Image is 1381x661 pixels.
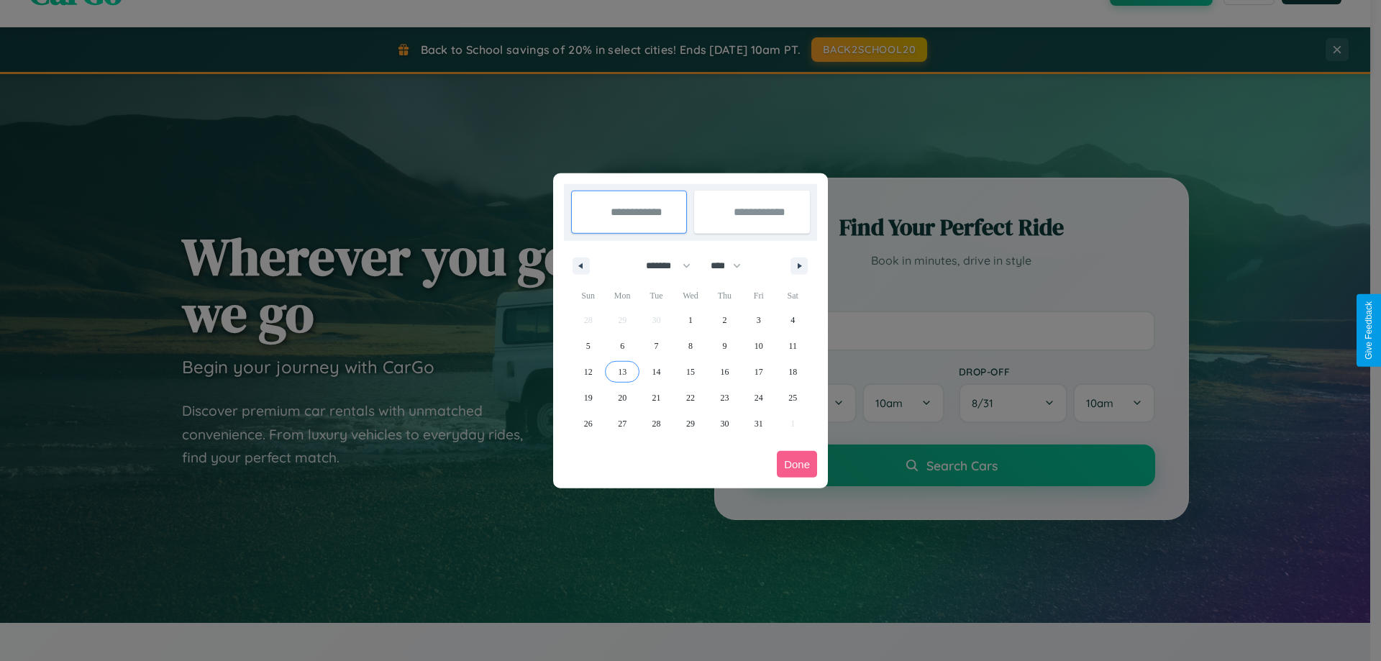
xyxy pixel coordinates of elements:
[790,307,795,333] span: 4
[586,333,591,359] span: 5
[776,385,810,411] button: 25
[584,359,593,385] span: 12
[686,411,695,437] span: 29
[708,284,742,307] span: Thu
[605,284,639,307] span: Mon
[584,385,593,411] span: 19
[673,385,707,411] button: 22
[639,284,673,307] span: Tue
[673,284,707,307] span: Wed
[755,385,763,411] span: 24
[742,284,775,307] span: Fri
[639,359,673,385] button: 14
[639,411,673,437] button: 28
[639,385,673,411] button: 21
[1364,301,1374,360] div: Give Feedback
[776,284,810,307] span: Sat
[708,411,742,437] button: 30
[605,385,639,411] button: 20
[618,359,626,385] span: 13
[571,333,605,359] button: 5
[755,333,763,359] span: 10
[708,385,742,411] button: 23
[788,333,797,359] span: 11
[673,333,707,359] button: 8
[742,359,775,385] button: 17
[571,411,605,437] button: 26
[688,307,693,333] span: 1
[673,307,707,333] button: 1
[776,359,810,385] button: 18
[618,411,626,437] span: 27
[788,385,797,411] span: 25
[742,411,775,437] button: 31
[777,451,817,478] button: Done
[688,333,693,359] span: 8
[720,411,729,437] span: 30
[620,333,624,359] span: 6
[776,307,810,333] button: 4
[686,385,695,411] span: 22
[652,359,661,385] span: 14
[708,359,742,385] button: 16
[722,333,726,359] span: 9
[605,411,639,437] button: 27
[686,359,695,385] span: 15
[757,307,761,333] span: 3
[639,333,673,359] button: 7
[755,411,763,437] span: 31
[708,307,742,333] button: 2
[742,385,775,411] button: 24
[673,411,707,437] button: 29
[652,411,661,437] span: 28
[722,307,726,333] span: 2
[655,333,659,359] span: 7
[584,411,593,437] span: 26
[571,385,605,411] button: 19
[720,385,729,411] span: 23
[720,359,729,385] span: 16
[742,307,775,333] button: 3
[776,333,810,359] button: 11
[755,359,763,385] span: 17
[788,359,797,385] span: 18
[605,333,639,359] button: 6
[742,333,775,359] button: 10
[673,359,707,385] button: 15
[571,284,605,307] span: Sun
[618,385,626,411] span: 20
[605,359,639,385] button: 13
[652,385,661,411] span: 21
[708,333,742,359] button: 9
[571,359,605,385] button: 12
